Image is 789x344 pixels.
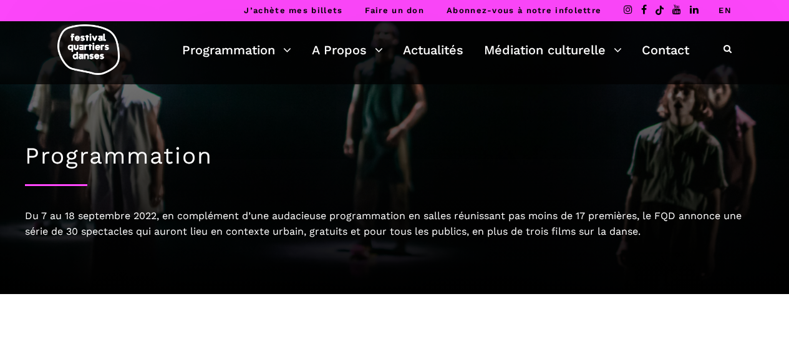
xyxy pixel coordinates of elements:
[447,6,601,15] a: Abonnez-vous à notre infolettre
[403,39,463,61] a: Actualités
[244,6,342,15] a: J’achète mes billets
[484,39,622,61] a: Médiation culturelle
[25,142,764,170] h1: Programmation
[182,39,291,61] a: Programmation
[719,6,732,15] a: EN
[642,39,689,61] a: Contact
[57,24,120,75] img: logo-fqd-med
[365,6,424,15] a: Faire un don
[25,208,764,240] div: Du 7 au 18 septembre 2022, en complément d’une audacieuse programmation en salles réunissant pas ...
[312,39,383,61] a: A Propos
